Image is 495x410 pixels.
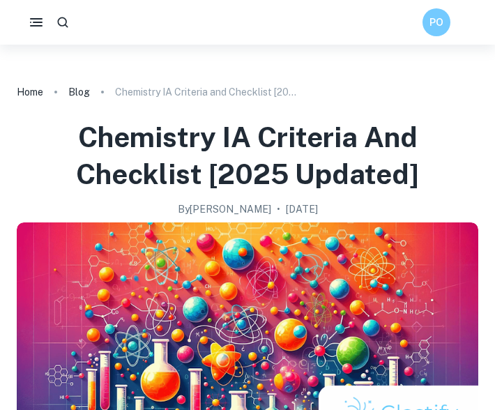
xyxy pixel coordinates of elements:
p: • [277,202,280,217]
button: PO [422,8,450,36]
h2: [DATE] [286,202,318,217]
h1: Chemistry IA Criteria and Checklist [2025 updated] [17,119,478,193]
a: Home [17,82,43,102]
a: Blog [68,82,90,102]
p: Chemistry IA Criteria and Checklist [2025 updated] [115,84,296,100]
h6: PO [429,15,445,30]
h2: By [PERSON_NAME] [178,202,271,217]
